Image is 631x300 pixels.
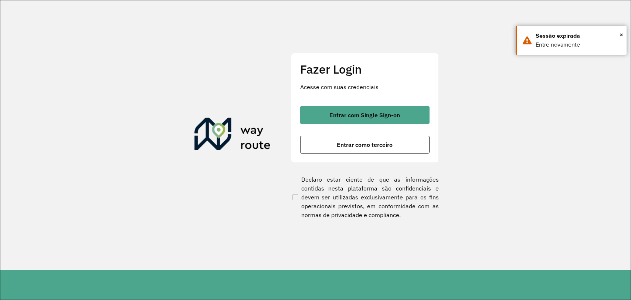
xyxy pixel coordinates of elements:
[291,175,439,219] label: Declaro estar ciente de que as informações contidas nesta plataforma são confidenciais e devem se...
[329,112,400,118] span: Entrar com Single Sign-on
[620,29,623,40] button: Close
[194,118,271,153] img: Roteirizador AmbevTech
[300,136,430,154] button: button
[300,82,430,91] p: Acesse com suas credenciais
[536,40,621,49] div: Entre novamente
[620,29,623,40] span: ×
[300,62,430,76] h2: Fazer Login
[536,31,621,40] div: Sessão expirada
[337,142,393,148] span: Entrar como terceiro
[300,106,430,124] button: button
